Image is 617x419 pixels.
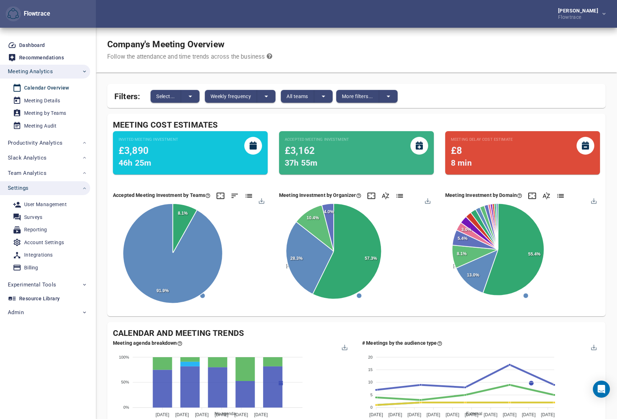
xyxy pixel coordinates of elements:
[151,90,200,103] div: split button
[281,263,326,268] span: [PERSON_NAME]...
[281,90,333,103] div: split button
[8,67,53,76] span: Meeting Analytics
[541,412,555,417] tspan: [DATE]
[24,251,53,259] div: Integrations
[234,412,248,417] tspan: [DATE]
[24,263,38,272] div: Billing
[451,145,462,156] span: £8
[286,92,308,101] span: All teams
[370,405,372,409] tspan: 0
[528,192,536,200] div: Click here to expand
[279,192,361,199] div: Here we estimate the costs of the meetings based on ACCEPTED, PENDING, and TENTATIVE invites (dir...
[19,53,64,62] div: Recommendations
[341,343,347,349] div: Menu
[258,197,264,203] div: Menu
[107,39,272,50] h1: Company's Meeting Overview
[175,412,189,417] tspan: [DATE]
[151,90,181,103] button: Select...
[155,412,169,417] tspan: [DATE]
[451,158,472,168] span: 8 min
[254,412,268,417] tspan: [DATE]
[24,84,69,92] div: Calendar Overview
[8,153,47,162] span: Slack Analytics
[113,339,182,347] div: Here's the agenda information from your meetings. No agenda means the description field of the ca...
[24,213,43,222] div: Surveys
[19,294,60,303] div: Resource Library
[195,412,209,417] tspan: [DATE]
[522,412,536,417] tspan: [DATE]
[547,6,611,22] button: [PERSON_NAME]Flowtrace
[24,109,66,118] div: Meeting by Teams
[121,380,129,384] tspan: 50%
[445,192,522,199] div: Here we estimate the costs of the meetings based on the invited participants by their domains. Th...
[408,412,421,417] tspan: [DATE]
[424,197,430,203] div: Menu
[369,412,383,417] tspan: [DATE]
[209,411,236,416] span: No agenda
[6,6,21,22] button: Flowtrace
[113,119,600,131] div: Meeting Cost Estimates
[156,92,175,101] span: Select...
[119,137,178,143] small: Invited Meeting Investment
[362,339,442,347] div: Here you can see how many meetings by the type of audiences. Audience is classed as either intern...
[388,412,402,417] tspan: [DATE]
[342,92,373,101] span: More filters...
[6,6,50,22] div: Flowtrace
[119,355,129,359] tspan: 100%
[8,308,24,317] span: Admin
[211,92,251,101] span: Weekly frequency
[446,412,459,417] tspan: [DATE]
[113,192,211,199] div: Accepted Meeting Investment by Teams
[381,192,390,200] div: Click here to sort by the name
[205,90,275,103] div: split button
[119,145,148,156] span: £3,890
[503,412,517,417] tspan: [DATE]
[370,393,372,397] tspan: 5
[281,90,314,103] button: All teams
[368,380,373,384] tspan: 10
[558,8,601,13] div: [PERSON_NAME]
[484,412,498,417] tspan: [DATE]
[426,412,440,417] tspan: [DATE]
[285,137,349,143] small: Accepted Meeting Investment
[245,192,253,200] div: Click here to show list data
[114,87,140,103] span: Filters:
[107,53,272,61] div: Follow the attendance and time trends across the business
[216,192,225,200] div: Click here to expand
[336,90,398,103] div: split button
[590,197,596,203] div: Menu
[7,8,19,20] img: Flowtrace
[24,200,67,209] div: User Management
[205,90,257,103] button: Weekly frequency
[542,192,551,200] div: Click here to sort by the name
[461,411,482,416] span: External
[558,13,601,20] div: Flowtrace
[285,158,317,168] span: 37h 55m
[285,137,428,169] div: This estimate is based on internal ACCEPTED group and direct invites. This estimate uses team cos...
[8,183,28,193] span: Settings
[451,137,594,169] div: This estimate is based video call start times. Value in brackes is extrapolated against all meeti...
[448,263,488,268] span: [DOMAIN_NAME]
[8,168,47,178] span: Team Analytics
[230,192,239,200] div: Click here to sort by the value
[395,192,404,200] div: Click here to show list data
[24,122,56,130] div: Meeting Audit
[556,192,565,200] div: Click here to show list data
[590,343,596,349] div: Menu
[451,137,513,143] small: Meeting Delay Cost Estimate
[21,10,50,18] div: Flowtrace
[113,328,600,339] div: Calendar and Meeting Trends
[24,225,47,234] div: Reporting
[24,238,64,247] div: Account Settings
[368,367,373,372] tspan: 15
[367,192,376,200] div: Click here to expand
[19,41,45,50] div: Dashboard
[215,412,229,417] tspan: [DATE]
[8,280,56,289] span: Experimental Tools
[24,96,60,105] div: Meeting Details
[465,412,479,417] tspan: [DATE]
[285,145,315,156] span: £3,162
[8,138,62,147] span: Productivity Analytics
[593,381,610,398] div: Open Intercom Messenger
